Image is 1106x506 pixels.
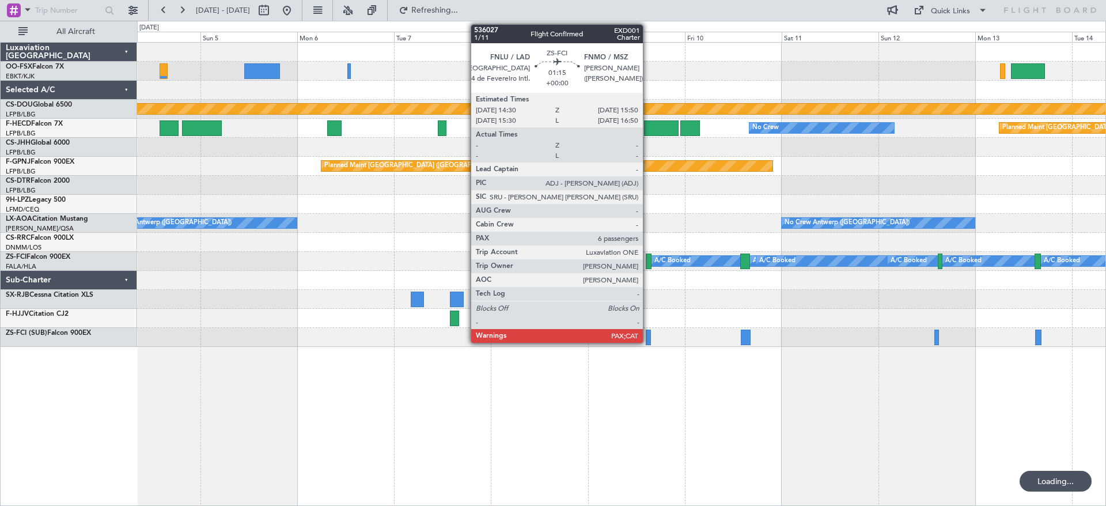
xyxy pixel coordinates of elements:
[6,205,39,214] a: LFMD/CEQ
[6,216,32,222] span: LX-AOA
[6,262,36,271] a: FALA/HLA
[6,129,36,138] a: LFPB/LBG
[393,1,463,20] button: Refreshing...
[6,186,36,195] a: LFPB/LBG
[6,101,33,108] span: CS-DOU
[6,292,29,299] span: SX-RJB
[6,110,36,119] a: LFPB/LBG
[104,32,200,42] div: Sat 4
[6,235,74,241] a: CS-RRCFalcon 900LX
[6,197,29,203] span: 9H-LPZ
[200,32,297,42] div: Sun 5
[107,214,232,232] div: No Crew Antwerp ([GEOGRAPHIC_DATA])
[931,6,970,17] div: Quick Links
[752,119,779,137] div: No Crew
[975,32,1072,42] div: Mon 13
[6,330,47,337] span: ZS-FCI (SUB)
[411,6,459,14] span: Refreshing...
[6,167,36,176] a: LFPB/LBG
[6,63,64,70] a: OO-FSXFalcon 7X
[196,5,250,16] span: [DATE] - [DATE]
[6,139,31,146] span: CS-JHH
[6,139,70,146] a: CS-JHHGlobal 6000
[6,197,66,203] a: 9H-LPZLegacy 500
[6,148,36,157] a: LFPB/LBG
[324,157,506,175] div: Planned Maint [GEOGRAPHIC_DATA] ([GEOGRAPHIC_DATA])
[654,252,691,270] div: A/C Booked
[945,252,982,270] div: A/C Booked
[759,252,796,270] div: A/C Booked
[6,216,88,222] a: LX-AOACitation Mustang
[785,214,910,232] div: No Crew Antwerp ([GEOGRAPHIC_DATA])
[139,23,159,33] div: [DATE]
[13,22,125,41] button: All Aircraft
[1020,471,1092,492] div: Loading...
[297,32,394,42] div: Mon 6
[6,72,35,81] a: EBKT/KJK
[6,178,31,184] span: CS-DTR
[6,120,31,127] span: F-HECD
[491,32,588,42] div: Wed 8
[6,292,93,299] a: SX-RJBCessna Citation XLS
[394,32,491,42] div: Tue 7
[6,311,29,318] span: F-HJJV
[6,254,26,260] span: ZS-FCI
[6,101,72,108] a: CS-DOUGlobal 6500
[878,32,975,42] div: Sun 12
[753,252,789,270] div: A/C Booked
[6,311,69,318] a: F-HJJVCitation CJ2
[6,63,32,70] span: OO-FSX
[1044,252,1080,270] div: A/C Booked
[6,120,63,127] a: F-HECDFalcon 7X
[891,252,927,270] div: A/C Booked
[908,1,993,20] button: Quick Links
[6,330,91,337] a: ZS-FCI (SUB)Falcon 900EX
[6,235,31,241] span: CS-RRC
[30,28,122,36] span: All Aircraft
[685,32,782,42] div: Fri 10
[782,32,878,42] div: Sat 11
[6,243,41,252] a: DNMM/LOS
[588,32,685,42] div: Thu 9
[35,2,101,19] input: Trip Number
[6,178,70,184] a: CS-DTRFalcon 2000
[6,158,31,165] span: F-GPNJ
[6,224,74,233] a: [PERSON_NAME]/QSA
[6,254,70,260] a: ZS-FCIFalcon 900EX
[6,158,74,165] a: F-GPNJFalcon 900EX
